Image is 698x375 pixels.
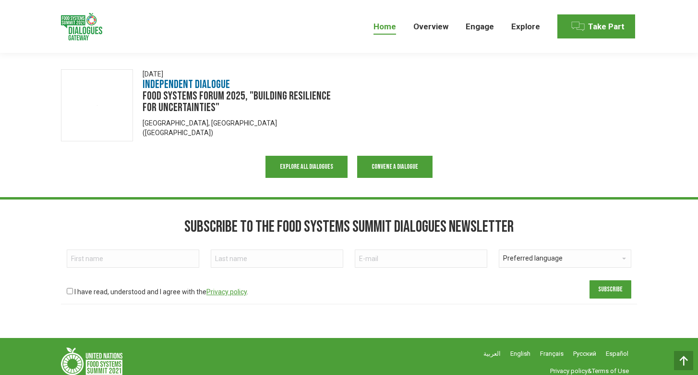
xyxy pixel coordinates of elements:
[61,69,133,141] a: Dialogue image
[568,348,601,359] a: Русский
[61,348,122,375] img: Food Systems Summit Dialogues
[413,22,448,32] span: Overview
[510,350,530,357] span: English
[61,216,637,237] h2: Subscribe to the Food Systems Summit Dialogues Newsletter
[601,348,633,359] a: Español
[590,280,631,299] input: Subscribe
[505,348,535,359] a: English
[550,367,588,375] a: Privacy policy
[143,79,344,90] h3: Independent Dialogue
[540,350,564,357] span: Français
[483,350,501,357] span: العربية
[143,118,344,137] p: [GEOGRAPHIC_DATA], [GEOGRAPHIC_DATA] ([GEOGRAPHIC_DATA])
[479,348,505,359] a: العربية
[573,350,596,357] span: Русский
[265,156,348,178] button: Explore all Dialogues
[143,69,344,79] div: [DATE]
[571,19,585,34] img: Menu icon
[74,288,248,296] span: I have read, understood and I agree with the .
[606,350,628,357] span: Español
[592,367,629,375] a: Terms of Use
[372,163,418,171] span: Convene a Dialogue
[511,22,540,32] span: Explore
[357,156,433,178] button: Convene a Dialogue
[67,250,199,268] input: First name
[466,22,494,32] span: Engage
[535,348,568,359] a: Français
[355,250,487,268] input: E-mail
[373,22,396,32] span: Home
[143,89,331,114] a: Food Systems Forum 2025, "Building Resilience for Uncertainties"
[61,13,102,40] img: Food Systems Summit Dialogues
[206,288,247,296] a: Privacy policy
[588,22,625,32] span: Take Part
[211,250,343,268] input: Last name
[280,163,333,171] span: Explore all Dialogues
[67,288,73,294] input: I have read, understood and I agree with thePrivacy policy.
